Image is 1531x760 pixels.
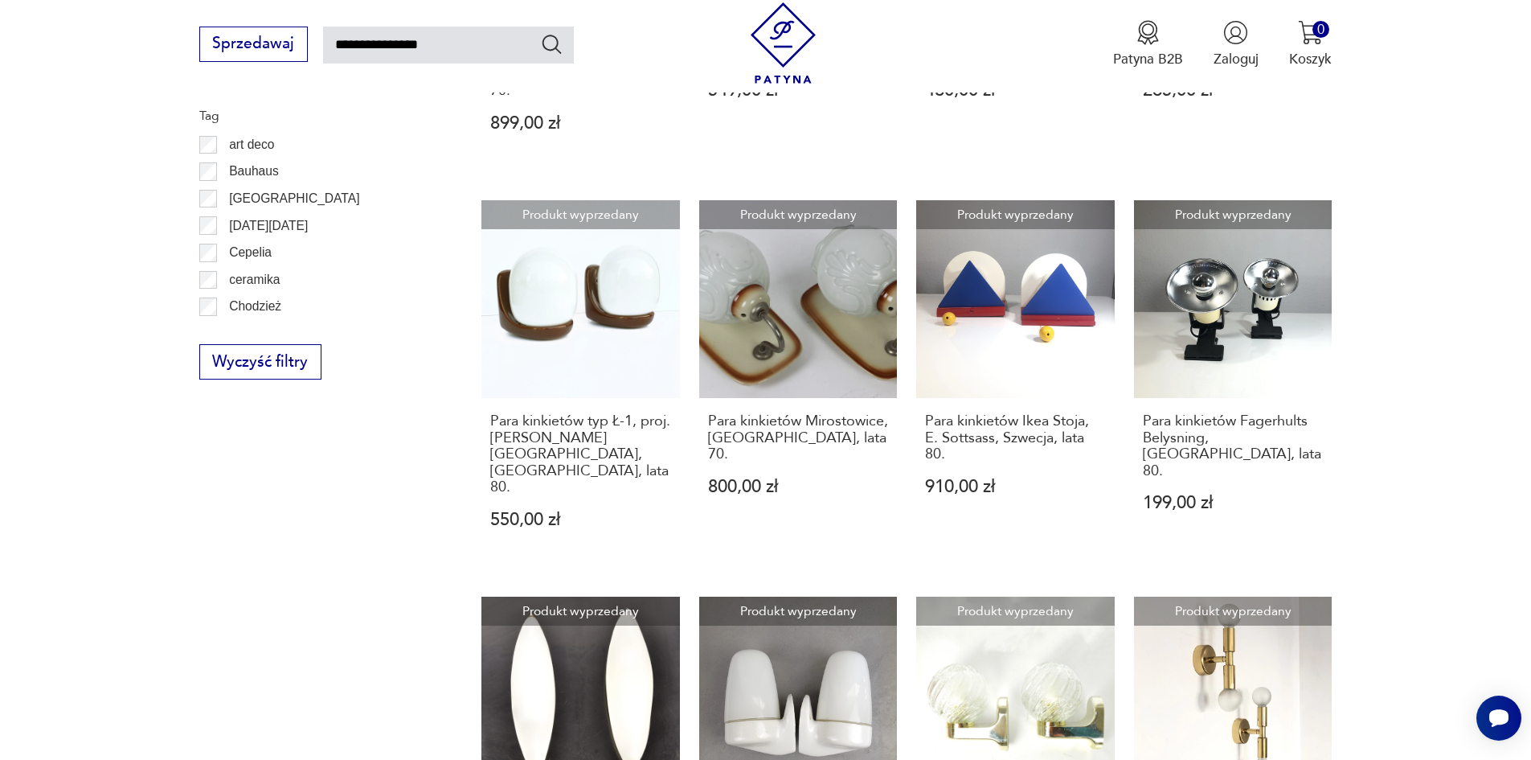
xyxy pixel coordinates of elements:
p: Patyna B2B [1113,50,1183,68]
a: Produkt wyprzedanyPara kinkietów Fagerhults Belysning, Szwecja, lata 80.Para kinkietów Fagerhults... [1134,200,1332,566]
p: Ćmielów [229,323,277,344]
p: 910,00 zł [925,479,1106,495]
img: Ikona koszyka [1298,20,1323,45]
p: 899,00 zł [490,115,671,132]
a: Produkt wyprzedanyPara kinkietów typ Ł-1, proj. K. Łaszkiewicz, W. Kościan, Polska, lata 80.Para ... [481,200,680,566]
p: 550,00 zł [490,511,671,528]
p: Zaloguj [1214,50,1259,68]
h3: Para kinkietów Ikea Stoja, E. Sottsass, Szwecja, lata 80. [925,413,1106,462]
h3: Para kinkietów Mirostowice, [GEOGRAPHIC_DATA], lata 70. [708,413,889,462]
h3: Para kinkietów Fagerhults Belysning, [GEOGRAPHIC_DATA], lata 80. [1143,413,1324,479]
p: art deco [229,134,274,155]
p: Bauhaus [229,161,279,182]
button: 0Koszyk [1289,20,1332,68]
a: Sprzedawaj [199,39,308,51]
p: 265,00 zł [1143,82,1324,99]
div: 0 [1312,21,1329,38]
p: 430,00 zł [925,82,1106,99]
p: ceramika [229,269,280,290]
iframe: Smartsupp widget button [1476,696,1521,741]
p: 800,00 zł [708,479,889,495]
p: 199,00 zł [1143,495,1324,511]
img: Patyna - sklep z meblami i dekoracjami vintage [743,2,824,84]
img: Ikonka użytkownika [1223,20,1248,45]
p: 549,00 zł [708,82,889,99]
p: [DATE][DATE] [229,216,308,236]
p: Chodzież [229,296,281,317]
a: Produkt wyprzedanyPara kinkietów Ikea Stoja, E. Sottsass, Szwecja, lata 80.Para kinkietów Ikea St... [916,200,1115,566]
h3: Para kinkietów Beisl Leuchten, [GEOGRAPHIC_DATA], lata 70. [490,34,671,100]
button: Szukaj [540,32,563,55]
p: Koszyk [1289,50,1332,68]
button: Wyczyść filtry [199,344,321,380]
p: Tag [199,105,436,126]
img: Ikona medalu [1136,20,1161,45]
button: Patyna B2B [1113,20,1183,68]
h3: Para kinkietów typ Ł-1, proj. [PERSON_NAME] [GEOGRAPHIC_DATA], [GEOGRAPHIC_DATA], lata 80. [490,413,671,495]
p: Cepelia [229,242,272,263]
a: Produkt wyprzedanyPara kinkietów Mirostowice, Polska, lata 70.Para kinkietów Mirostowice, [GEOGRA... [699,200,898,566]
p: [GEOGRAPHIC_DATA] [229,188,359,209]
button: Sprzedawaj [199,27,308,62]
a: Ikona medaluPatyna B2B [1113,20,1183,68]
button: Zaloguj [1214,20,1259,68]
